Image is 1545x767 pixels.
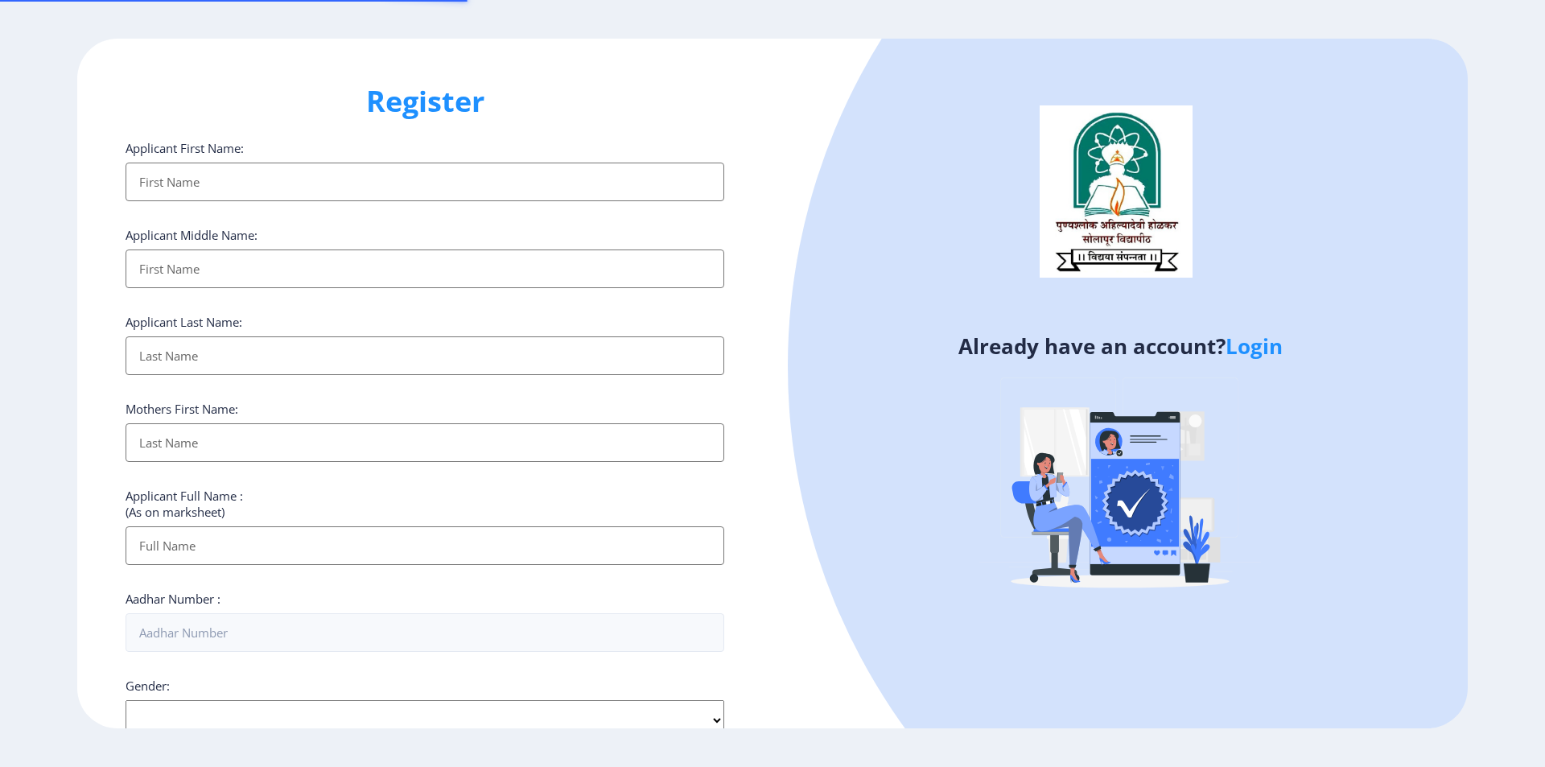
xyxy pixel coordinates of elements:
img: Verified-rafiki.svg [979,347,1261,629]
label: Aadhar Number : [126,591,220,607]
img: logo [1040,105,1193,278]
label: Mothers First Name: [126,401,238,417]
h4: Already have an account? [785,333,1456,359]
label: Applicant First Name: [126,140,244,156]
input: First Name [126,249,724,288]
label: Gender: [126,678,170,694]
input: Last Name [126,336,724,375]
label: Applicant Middle Name: [126,227,257,243]
input: Full Name [126,526,724,565]
h1: Register [126,82,724,121]
input: First Name [126,163,724,201]
label: Applicant Full Name : (As on marksheet) [126,488,243,520]
input: Last Name [126,423,724,462]
input: Aadhar Number [126,613,724,652]
a: Login [1226,332,1283,361]
label: Applicant Last Name: [126,314,242,330]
